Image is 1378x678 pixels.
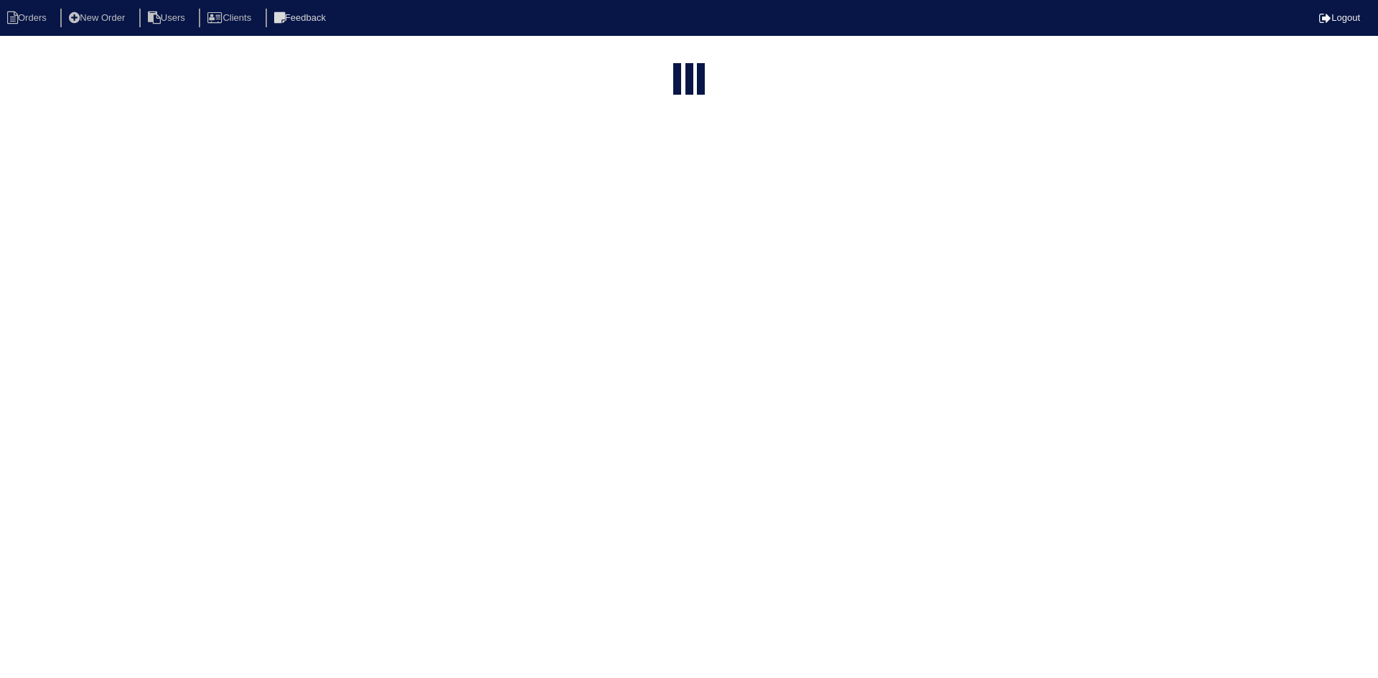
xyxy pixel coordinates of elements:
a: New Order [60,12,136,23]
div: loading... [685,63,693,98]
li: New Order [60,9,136,28]
li: Feedback [266,9,337,28]
li: Users [139,9,197,28]
a: Users [139,12,197,23]
a: Logout [1319,12,1360,23]
li: Clients [199,9,263,28]
a: Clients [199,12,263,23]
